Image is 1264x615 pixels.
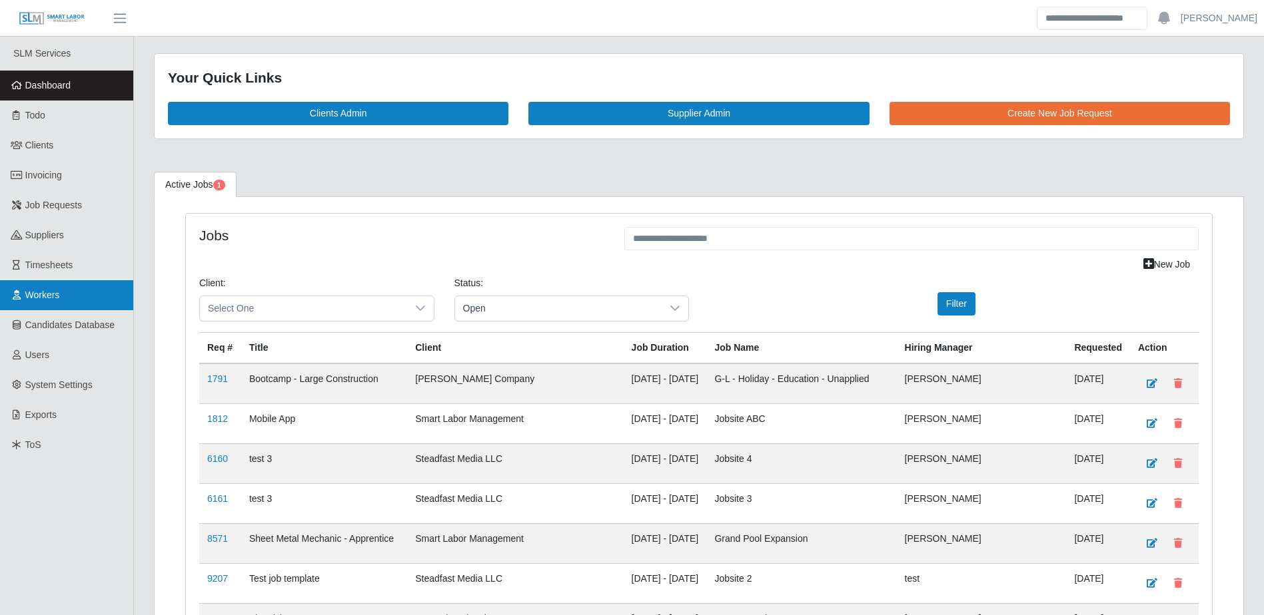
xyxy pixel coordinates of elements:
span: Pending Jobs [213,180,225,190]
th: Job Name [706,332,896,363]
button: Filter [938,292,975,315]
td: [DATE] - [DATE] [624,403,707,443]
span: Exports [25,409,57,420]
th: Action [1130,332,1199,363]
td: [DATE] - [DATE] [624,363,707,404]
th: Client [407,332,623,363]
h4: Jobs [199,227,604,244]
td: Mobile App [241,403,407,443]
span: Job Requests [25,200,83,210]
td: Sheet Metal Mechanic - Apprentice [241,523,407,563]
span: Select One [200,296,407,321]
td: [PERSON_NAME] [897,523,1067,563]
span: Users [25,349,50,360]
th: Job Duration [624,332,707,363]
td: Grand Pool Expansion [706,523,896,563]
a: Create New Job Request [890,102,1230,125]
td: [DATE] [1066,363,1130,404]
td: test 3 [241,483,407,523]
td: [DATE] [1066,443,1130,483]
td: [DATE] [1066,403,1130,443]
a: 1791 [207,373,228,384]
td: [DATE] [1066,523,1130,563]
td: Smart Labor Management [407,403,623,443]
td: [DATE] - [DATE] [624,563,707,603]
a: [PERSON_NAME] [1181,11,1257,25]
td: [DATE] [1066,483,1130,523]
input: Search [1037,7,1147,30]
a: 9207 [207,573,228,584]
td: Steadfast Media LLC [407,483,623,523]
th: Requested [1066,332,1130,363]
span: Invoicing [25,170,62,180]
td: Steadfast Media LLC [407,443,623,483]
span: ToS [25,439,41,450]
img: SLM Logo [19,11,85,26]
td: Steadfast Media LLC [407,563,623,603]
a: New Job [1135,253,1199,276]
td: [DATE] - [DATE] [624,523,707,563]
label: Client: [199,276,226,290]
th: Title [241,332,407,363]
span: System Settings [25,379,93,390]
td: [PERSON_NAME] [897,483,1067,523]
a: Supplier Admin [528,102,869,125]
span: Dashboard [25,80,71,91]
td: G-L - Holiday - Education - Unapplied [706,363,896,404]
td: Jobsite 3 [706,483,896,523]
td: Smart Labor Management [407,523,623,563]
a: 6160 [207,453,228,464]
th: Hiring Manager [897,332,1067,363]
td: [DATE] - [DATE] [624,443,707,483]
td: Test job template [241,563,407,603]
a: Clients Admin [168,102,508,125]
td: Jobsite 2 [706,563,896,603]
td: [PERSON_NAME] [897,363,1067,404]
td: test 3 [241,443,407,483]
a: 8571 [207,533,228,544]
span: Workers [25,290,60,300]
span: SLM Services [13,48,71,59]
td: Jobsite ABC [706,403,896,443]
th: Req # [199,332,241,363]
td: test [897,563,1067,603]
span: Open [455,296,662,321]
td: Jobsite 4 [706,443,896,483]
span: Candidates Database [25,319,115,330]
a: 6161 [207,493,228,504]
a: 1812 [207,413,228,424]
label: Status: [454,276,484,290]
span: Suppliers [25,230,64,240]
div: Your Quick Links [168,67,1230,89]
td: Bootcamp - Large Construction [241,363,407,404]
span: Clients [25,140,54,150]
td: [PERSON_NAME] [897,403,1067,443]
td: [PERSON_NAME] Company [407,363,623,404]
td: [PERSON_NAME] [897,443,1067,483]
span: Timesheets [25,260,73,270]
td: [DATE] - [DATE] [624,483,707,523]
span: Todo [25,110,45,120]
td: [DATE] [1066,563,1130,603]
a: Active Jobs [154,172,237,198]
